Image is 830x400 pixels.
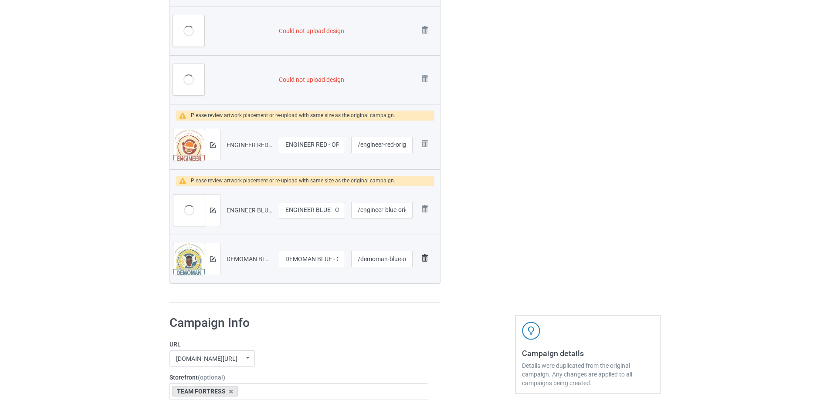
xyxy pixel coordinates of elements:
img: svg+xml;base64,PD94bWwgdmVyc2lvbj0iMS4wIiBlbmNvZGluZz0iVVRGLTgiPz4KPHN2ZyB3aWR0aD0iMjhweCIgaGVpZ2... [419,73,431,85]
img: svg+xml;base64,PD94bWwgdmVyc2lvbj0iMS4wIiBlbmNvZGluZz0iVVRGLTgiPz4KPHN2ZyB3aWR0aD0iMTRweCIgaGVpZ2... [210,208,216,213]
img: warning [179,178,191,184]
img: svg+xml;base64,PD94bWwgdmVyc2lvbj0iMS4wIiBlbmNvZGluZz0iVVRGLTgiPz4KPHN2ZyB3aWR0aD0iMjhweCIgaGVpZ2... [419,24,431,36]
div: [DOMAIN_NAME][URL] [176,356,237,362]
td: Could not upload design [276,7,416,55]
img: svg+xml;base64,PD94bWwgdmVyc2lvbj0iMS4wIiBlbmNvZGluZz0iVVRGLTgiPz4KPHN2ZyB3aWR0aD0iMjhweCIgaGVpZ2... [419,203,431,215]
div: Details were duplicated from the original campaign. Any changes are applied to all campaigns bein... [522,361,654,387]
td: Could not upload design [276,55,416,104]
img: original.png [173,243,205,282]
label: Storefront [169,373,428,382]
h1: Campaign Info [169,315,428,331]
h3: Campaign details [522,348,654,358]
img: svg+xml;base64,PD94bWwgdmVyc2lvbj0iMS4wIiBlbmNvZGluZz0iVVRGLTgiPz4KPHN2ZyB3aWR0aD0iMjhweCIgaGVpZ2... [419,252,431,264]
span: (optional) [198,374,225,381]
div: TEAM FORTRESS [172,386,238,397]
div: ENGINEER RED - ORIGINAL-V4.png [227,141,273,149]
img: svg+xml;base64,PD94bWwgdmVyc2lvbj0iMS4wIiBlbmNvZGluZz0iVVRGLTgiPz4KPHN2ZyB3aWR0aD0iMTRweCIgaGVpZ2... [210,142,216,148]
img: warning [179,112,191,119]
img: svg+xml;base64,PD94bWwgdmVyc2lvbj0iMS4wIiBlbmNvZGluZz0iVVRGLTgiPz4KPHN2ZyB3aWR0aD0iMTRweCIgaGVpZ2... [210,256,216,262]
div: ENGINEER BLUE - ORIGINAL-V4.png [227,206,273,215]
div: Please review artwork placement or re-upload with same size as the original campaign. [191,176,395,186]
img: svg+xml;base64,PD94bWwgdmVyc2lvbj0iMS4wIiBlbmNvZGluZz0iVVRGLTgiPz4KPHN2ZyB3aWR0aD0iNDJweCIgaGVpZ2... [522,322,540,340]
img: original.png [173,129,205,168]
img: svg+xml;base64,PD94bWwgdmVyc2lvbj0iMS4wIiBlbmNvZGluZz0iVVRGLTgiPz4KPHN2ZyB3aWR0aD0iMjhweCIgaGVpZ2... [419,138,431,150]
div: Please review artwork placement or re-upload with same size as the original campaign. [191,111,395,121]
label: URL [169,340,428,349]
div: DEMOMAN BLUE - ORIGINAL-V4.png [227,255,273,263]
